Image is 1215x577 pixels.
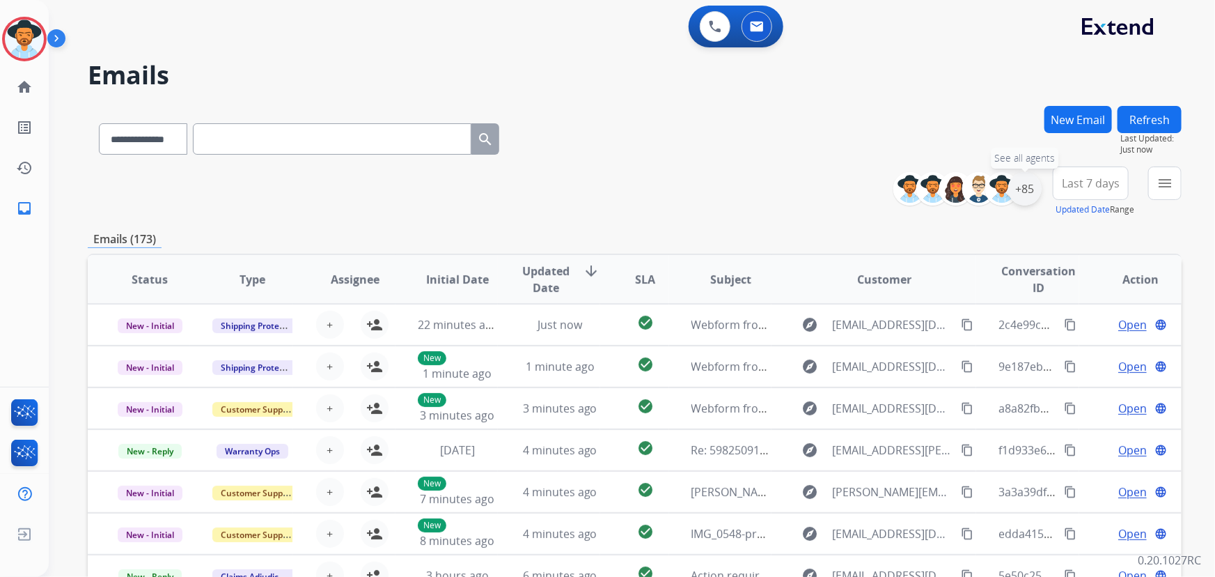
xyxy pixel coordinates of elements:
[477,131,494,148] mat-icon: search
[995,151,1056,165] span: See all agents
[691,526,806,541] span: IMG_0548-preview.pvt
[1064,360,1076,373] mat-icon: content_copy
[16,200,33,217] mat-icon: inbox
[16,79,33,95] mat-icon: home
[118,402,182,417] span: New - Initial
[1064,402,1076,415] mat-icon: content_copy
[1154,528,1167,540] mat-icon: language
[366,358,383,375] mat-icon: person_add
[1154,318,1167,331] mat-icon: language
[212,402,303,417] span: Customer Support
[118,444,182,459] span: New - Reply
[1079,255,1182,304] th: Action
[637,314,654,331] mat-icon: check_circle
[802,400,819,417] mat-icon: explore
[316,520,344,548] button: +
[520,263,572,296] span: Updated Date
[118,528,182,542] span: New - Initial
[420,533,494,548] span: 8 minutes ago
[637,440,654,456] mat-icon: check_circle
[16,119,33,136] mat-icon: list_alt
[16,160,33,176] mat-icon: history
[420,491,494,507] span: 7 minutes ago
[1118,525,1147,542] span: Open
[691,401,1007,416] span: Webform from [EMAIL_ADDRESS][DOMAIN_NAME] on [DATE]
[1053,167,1129,200] button: Last 7 days
[802,358,819,375] mat-icon: explore
[5,20,44,59] img: avatar
[327,442,333,459] span: +
[327,358,333,375] span: +
[366,316,383,333] mat-icon: person_add
[1118,106,1182,133] button: Refresh
[1154,360,1167,373] mat-icon: language
[691,484,778,500] span: [PERSON_NAME]
[418,317,499,332] span: 22 minutes ago
[1157,175,1173,192] mat-icon: menu
[802,442,819,459] mat-icon: explore
[88,231,162,248] p: Emails (173)
[1118,484,1147,500] span: Open
[637,482,654,498] mat-icon: check_circle
[833,316,954,333] span: [EMAIL_ADDRESS][DOMAIN_NAME]
[1154,402,1167,415] mat-icon: language
[833,442,954,459] span: [EMAIL_ADDRESS][PERSON_NAME][DOMAIN_NAME]
[1120,144,1182,155] span: Just now
[366,442,383,459] mat-icon: person_add
[833,484,954,500] span: [PERSON_NAME][EMAIL_ADDRESS][PERSON_NAME][DOMAIN_NAME]
[961,528,973,540] mat-icon: content_copy
[316,311,344,339] button: +
[523,484,597,500] span: 4 minutes ago
[858,271,912,288] span: Customer
[88,61,1182,89] h2: Emails
[1008,172,1042,206] div: +85
[961,486,973,498] mat-icon: content_copy
[833,358,954,375] span: [EMAIL_ADDRESS][DOMAIN_NAME]
[1118,316,1147,333] span: Open
[583,263,599,279] mat-icon: arrow_downward
[418,351,446,365] p: New
[523,443,597,458] span: 4 minutes ago
[331,271,379,288] span: Assignee
[637,523,654,540] mat-icon: check_circle
[420,408,494,423] span: 3 minutes ago
[691,359,1007,374] span: Webform from [EMAIL_ADDRESS][DOMAIN_NAME] on [DATE]
[1138,552,1201,569] p: 0.20.1027RC
[998,359,1212,374] span: 9e187eba-2a2e-4d43-afd5-511212775800
[1062,180,1120,186] span: Last 7 days
[691,443,963,458] span: Re: 59825091002-131001 [PERSON_NAME] Firm Care
[637,398,654,415] mat-icon: check_circle
[118,318,182,333] span: New - Initial
[132,271,168,288] span: Status
[1064,444,1076,456] mat-icon: content_copy
[998,263,1078,296] span: Conversation ID
[710,271,751,288] span: Subject
[118,486,182,500] span: New - Initial
[423,366,492,381] span: 1 minute ago
[635,271,655,288] span: SLA
[1118,442,1147,459] span: Open
[418,477,446,491] p: New
[316,436,344,464] button: +
[217,444,288,459] span: Warranty Ops
[1044,106,1112,133] button: New Email
[212,528,303,542] span: Customer Support
[1056,203,1134,215] span: Range
[691,317,1007,332] span: Webform from [EMAIL_ADDRESS][DOMAIN_NAME] on [DATE]
[1118,400,1147,417] span: Open
[366,484,383,500] mat-icon: person_add
[961,402,973,415] mat-icon: content_copy
[802,484,819,500] mat-icon: explore
[418,518,446,532] p: New
[316,478,344,506] button: +
[998,401,1200,416] span: a8a82fbd-ca1f-45fa-b5f6-17acfadc7042
[523,526,597,541] span: 4 minutes ago
[1118,358,1147,375] span: Open
[961,360,973,373] mat-icon: content_copy
[212,360,308,375] span: Shipping Protection
[366,525,383,542] mat-icon: person_add
[327,484,333,500] span: +
[316,353,344,380] button: +
[998,317,1213,332] span: 2c4e99c3-524e-4a21-915e-b0b970983e6e
[366,400,383,417] mat-icon: person_add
